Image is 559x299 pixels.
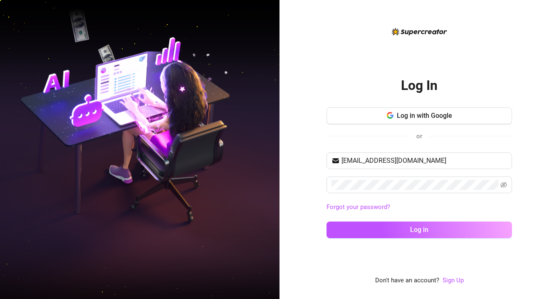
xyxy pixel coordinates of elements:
[500,182,507,188] span: eye-invisible
[443,276,464,286] a: Sign Up
[326,202,512,212] a: Forgot your password?
[416,132,422,140] span: or
[375,276,439,286] span: Don't have an account?
[410,226,428,234] span: Log in
[341,156,507,166] input: Your email
[401,77,438,94] h2: Log In
[326,222,512,238] button: Log in
[397,112,452,120] span: Log in with Google
[392,28,447,35] img: logo-BBDzfeDw.svg
[443,277,464,284] a: Sign Up
[326,107,512,124] button: Log in with Google
[326,203,390,211] a: Forgot your password?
